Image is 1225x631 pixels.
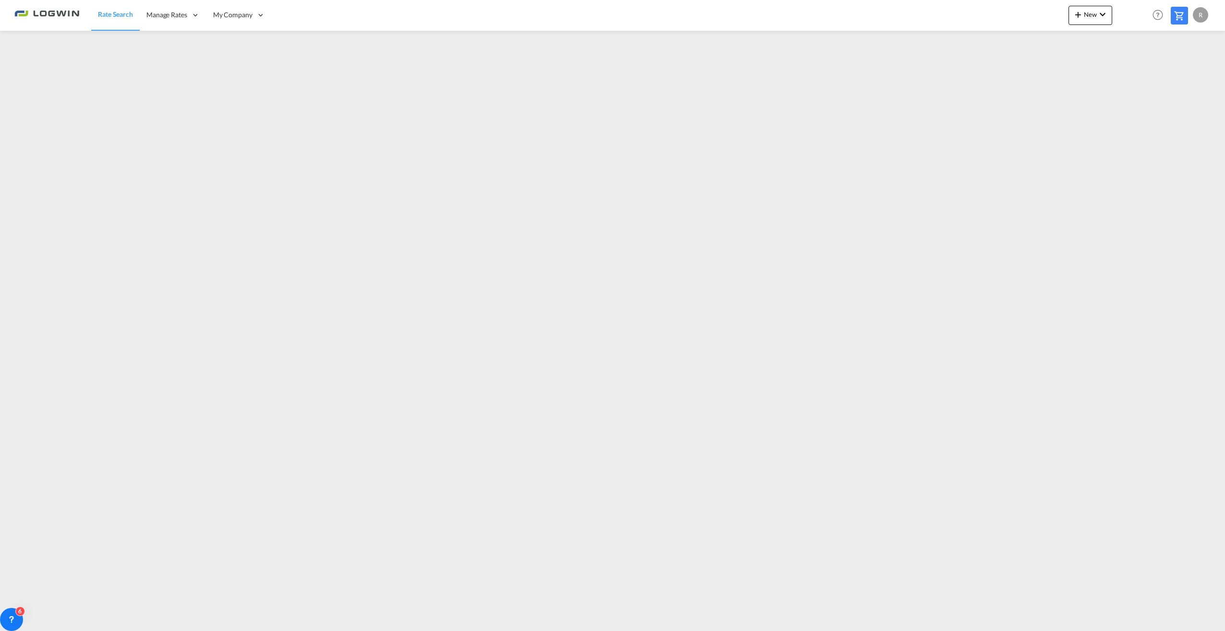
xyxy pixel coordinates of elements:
[1097,9,1108,20] md-icon: icon-chevron-down
[146,10,187,20] span: Manage Rates
[98,10,133,18] span: Rate Search
[1150,7,1171,24] div: Help
[213,10,252,20] span: My Company
[1072,11,1108,18] span: New
[1193,7,1208,23] div: R
[1069,6,1112,25] button: icon-plus 400-fgNewicon-chevron-down
[1072,9,1084,20] md-icon: icon-plus 400-fg
[1150,7,1166,23] span: Help
[14,4,79,26] img: 2761ae10d95411efa20a1f5e0282d2d7.png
